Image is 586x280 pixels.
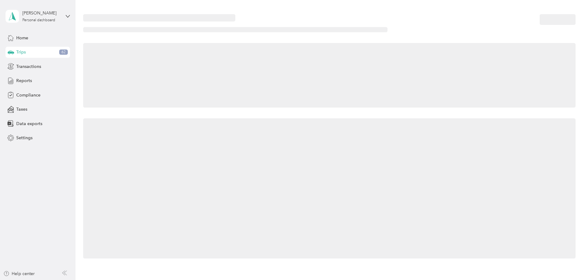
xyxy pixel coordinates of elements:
[22,10,61,16] div: [PERSON_NAME]
[16,35,28,41] span: Home
[16,92,40,98] span: Compliance
[16,77,32,84] span: Reports
[16,135,33,141] span: Settings
[22,18,55,22] div: Personal dashboard
[16,120,42,127] span: Data exports
[3,270,35,277] button: Help center
[16,106,27,112] span: Taxes
[552,246,586,280] iframe: Everlance-gr Chat Button Frame
[16,63,41,70] span: Transactions
[59,49,68,55] span: 62
[16,49,26,55] span: Trips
